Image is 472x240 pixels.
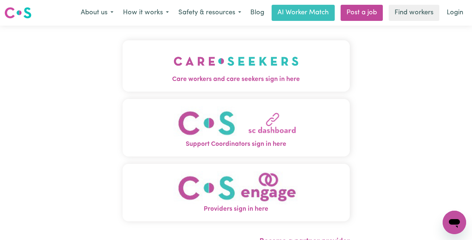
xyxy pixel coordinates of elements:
span: Providers sign in here [123,204,350,214]
a: Blog [246,5,269,21]
button: Support Coordinators sign in here [123,99,350,156]
button: Safety & resources [174,5,246,21]
button: Providers sign in here [123,164,350,221]
button: Care workers and care seekers sign in here [123,40,350,92]
button: About us [76,5,118,21]
iframe: Button to launch messaging window [443,211,466,234]
button: How it works [118,5,174,21]
a: Careseekers logo [4,4,32,21]
a: Login [442,5,468,21]
a: Post a job [341,5,383,21]
a: Find workers [389,5,439,21]
a: AI Worker Match [272,5,335,21]
span: Care workers and care seekers sign in here [123,75,350,84]
span: Support Coordinators sign in here [123,140,350,149]
img: Careseekers logo [4,6,32,19]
